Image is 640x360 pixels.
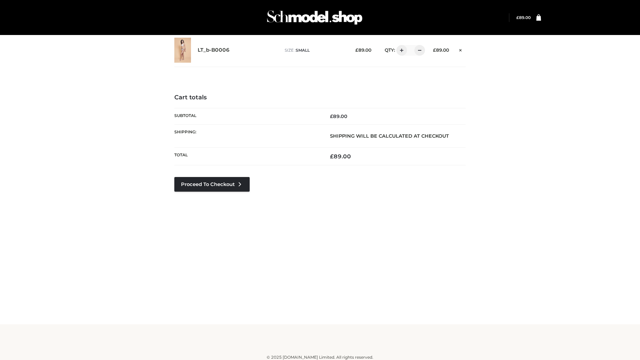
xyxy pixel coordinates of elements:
[174,148,320,165] th: Total
[355,47,358,53] span: £
[265,4,365,31] img: Schmodel Admin 964
[433,47,449,53] bdi: 89.00
[330,153,351,160] bdi: 89.00
[330,113,333,119] span: £
[174,124,320,147] th: Shipping:
[174,177,250,192] a: Proceed to Checkout
[285,47,345,53] p: size :
[378,45,423,56] div: QTY:
[174,38,191,63] img: LT_b-B0006 - SMALL
[355,47,371,53] bdi: 89.00
[174,94,466,101] h4: Cart totals
[174,108,320,124] th: Subtotal
[330,133,449,139] strong: Shipping will be calculated at checkout
[516,15,519,20] span: £
[456,45,466,54] a: Remove this item
[198,47,230,53] a: LT_b-B0006
[433,47,436,53] span: £
[516,15,531,20] a: £89.00
[296,48,310,53] span: SMALL
[516,15,531,20] bdi: 89.00
[330,113,347,119] bdi: 89.00
[330,153,334,160] span: £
